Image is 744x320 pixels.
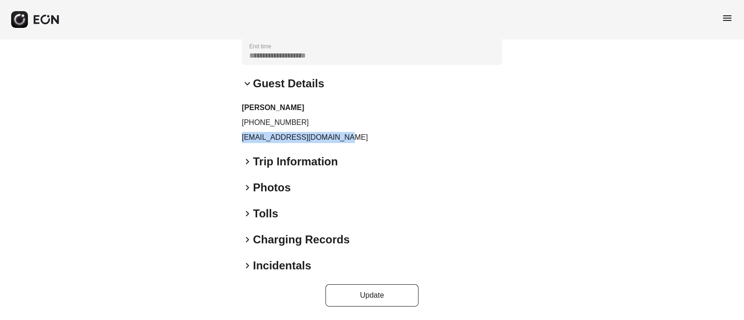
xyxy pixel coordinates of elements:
span: menu [722,13,733,24]
h2: Charging Records [253,232,350,247]
span: keyboard_arrow_right [242,156,253,167]
span: keyboard_arrow_down [242,78,253,89]
h2: Photos [253,180,291,195]
button: Update [325,284,418,307]
h3: [PERSON_NAME] [242,102,502,113]
h2: Guest Details [253,76,324,91]
p: [EMAIL_ADDRESS][DOMAIN_NAME] [242,132,502,143]
h2: Tolls [253,206,278,221]
span: keyboard_arrow_right [242,182,253,193]
span: keyboard_arrow_right [242,260,253,271]
h2: Incidentals [253,258,311,273]
p: [PHONE_NUMBER] [242,117,502,128]
span: keyboard_arrow_right [242,208,253,219]
span: keyboard_arrow_right [242,234,253,245]
h2: Trip Information [253,154,338,169]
